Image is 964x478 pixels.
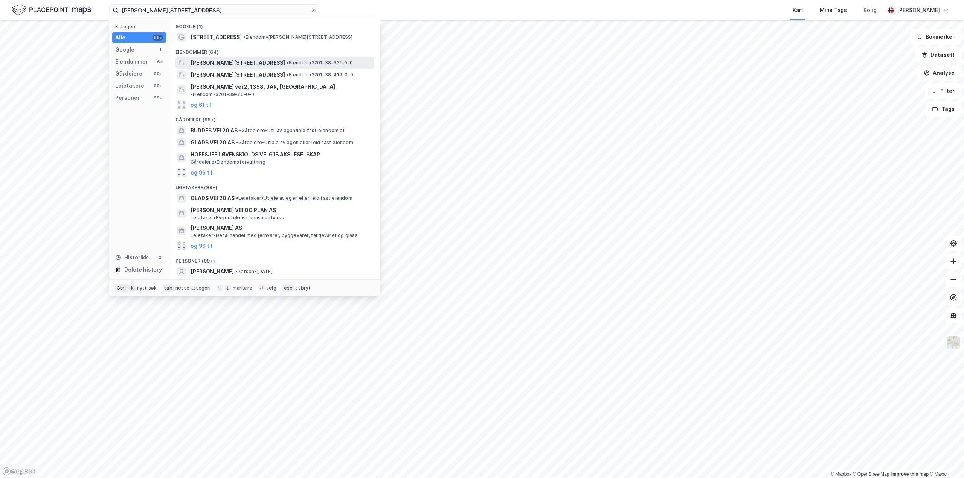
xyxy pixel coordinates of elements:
[282,284,294,292] div: esc
[115,24,166,29] div: Kategori
[287,60,353,66] span: Eiendom • 3201-38-331-0-0
[243,34,246,40] span: •
[137,285,157,291] div: nytt søk
[910,29,961,44] button: Bokmerker
[157,59,163,65] div: 64
[236,195,352,201] span: Leietaker • Utleie av egen eller leid fast eiendom
[191,168,212,177] button: og 96 til
[191,70,285,79] span: [PERSON_NAME][STREET_ADDRESS]
[175,285,211,291] div: neste kategori
[946,335,961,350] img: Z
[820,6,847,15] div: Mine Tags
[115,33,125,42] div: Alle
[191,82,335,91] span: [PERSON_NAME] vei 2, 1358, JAR, [GEOGRAPHIC_DATA]
[915,47,961,62] button: Datasett
[925,83,961,99] button: Filter
[926,442,964,478] iframe: Chat Widget
[287,60,289,65] span: •
[191,159,265,165] span: Gårdeiere • Eiendomsforvaltning
[235,269,238,274] span: •
[169,252,380,266] div: Personer (99+)
[115,253,148,262] div: Historikk
[287,72,353,78] span: Eiendom • 3201-38-419-0-0
[191,100,211,109] button: og 61 til
[897,6,940,15] div: [PERSON_NAME]
[191,223,371,232] span: [PERSON_NAME] AS
[233,285,252,291] div: markere
[191,215,285,221] span: Leietaker • Byggeteknisk konsulentvirks.
[12,3,91,17] img: logo.f888ab2527a4732fd821a326f86c7f29.svg
[153,83,163,89] div: 99+
[115,81,144,90] div: Leietakere
[191,138,235,147] span: GLADS VEI 20 AS
[115,93,140,102] div: Personer
[153,35,163,41] div: 99+
[191,241,212,250] button: og 96 til
[169,111,380,124] div: Gårdeiere (99+)
[891,472,929,477] a: Improve this map
[157,47,163,53] div: 1
[239,127,241,133] span: •
[119,5,311,16] input: Søk på adresse, matrikkel, gårdeiere, leietakere eller personer
[191,267,234,276] span: [PERSON_NAME]
[163,284,174,292] div: tab
[115,69,142,78] div: Gårdeiere
[2,467,35,476] a: Mapbox homepage
[169,179,380,192] div: Leietakere (99+)
[831,472,851,477] a: Mapbox
[191,58,285,67] span: [PERSON_NAME][STREET_ADDRESS]
[243,34,353,40] span: Eiendom • [PERSON_NAME][STREET_ADDRESS]
[191,91,193,97] span: •
[153,71,163,77] div: 99+
[115,57,148,66] div: Eiendommer
[191,232,358,238] span: Leietaker • Detaljhandel med jernvarer, byggevarer, fargevarer og glass
[295,285,311,291] div: avbryt
[236,140,238,145] span: •
[124,265,162,274] div: Delete history
[169,18,380,31] div: Google (1)
[926,102,961,117] button: Tags
[169,43,380,57] div: Eiendommer (64)
[191,206,371,215] span: [PERSON_NAME] VEI OG PLAN AS
[191,91,255,97] span: Eiendom • 3201-39-70-0-0
[157,255,163,261] div: 0
[236,140,353,146] span: Gårdeiere • Utleie av egen eller leid fast eiendom
[235,269,273,275] span: Person • [DATE]
[115,284,136,292] div: Ctrl + k
[191,194,235,203] span: GLADS VEI 20 AS
[115,45,134,54] div: Google
[917,65,961,80] button: Analyse
[191,150,371,159] span: HOFFSJEF LØVENSKIOLDS VEI 61B AKSJESELSKAP
[853,472,889,477] a: OpenStreetMap
[239,127,345,134] span: Gårdeiere • Utl. av egen/leid fast eiendom el.
[236,195,238,201] span: •
[793,6,803,15] div: Kart
[191,33,242,42] span: [STREET_ADDRESS]
[191,126,238,135] span: BUDDES VEI 20 AS
[287,72,289,77] span: •
[863,6,877,15] div: Bolig
[266,285,276,291] div: velg
[153,95,163,101] div: 99+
